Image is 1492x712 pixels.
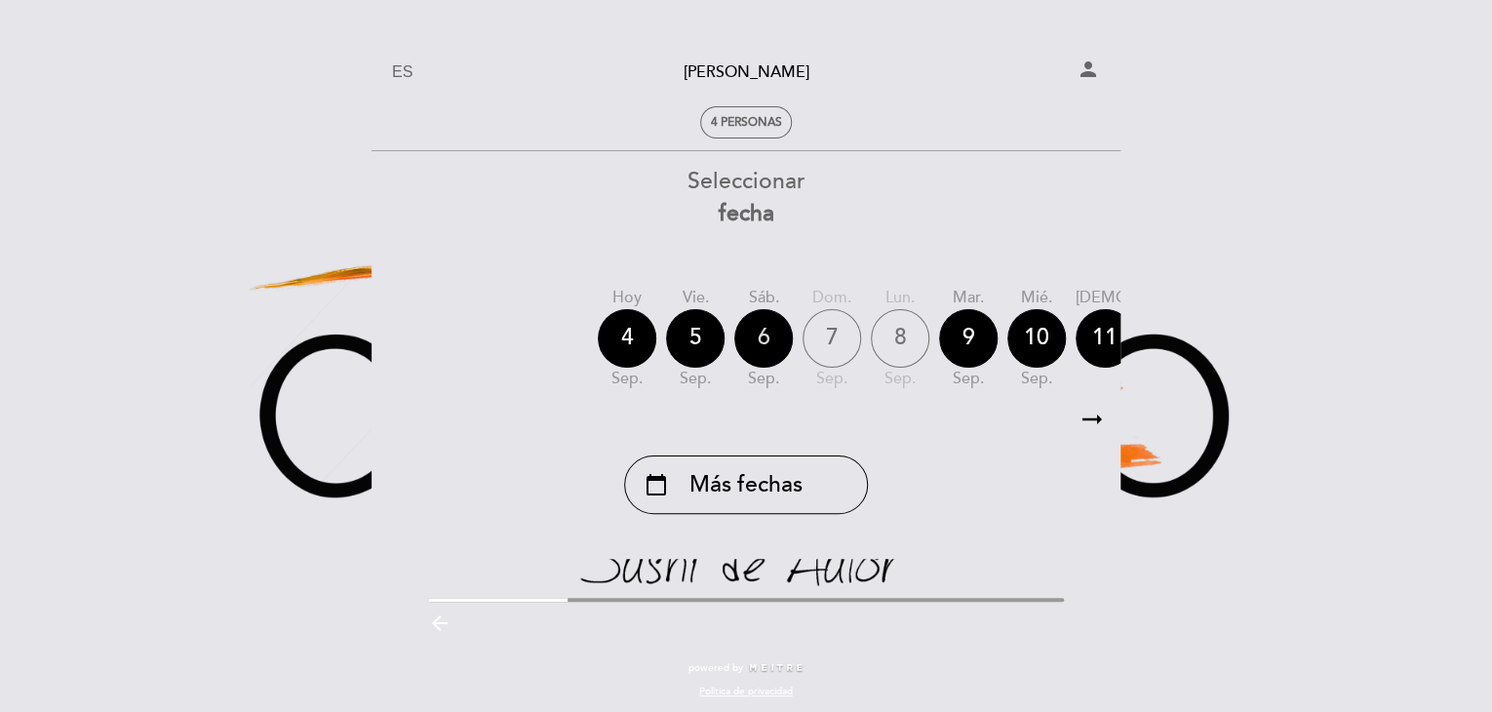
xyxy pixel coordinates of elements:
div: sep. [803,368,861,390]
div: dom. [803,287,861,309]
span: 4 personas [711,115,782,130]
div: sáb. [734,287,793,309]
i: person [1077,58,1100,81]
div: 11 [1076,309,1134,368]
div: 6 [734,309,793,368]
div: sep. [1007,368,1066,390]
span: Más fechas [689,469,803,501]
a: powered by [688,661,804,675]
div: sep. [939,368,998,390]
a: [PERSON_NAME] [624,61,868,84]
div: 7 [803,309,861,368]
i: calendar_today [645,468,668,501]
button: person [1077,58,1100,88]
img: MEITRE [748,663,804,673]
div: mié. [1007,287,1066,309]
div: 8 [871,309,929,368]
div: 5 [666,309,725,368]
div: vie. [666,287,725,309]
div: lun. [871,287,929,309]
div: 10 [1007,309,1066,368]
div: sep. [1076,368,1251,390]
div: Seleccionar [371,166,1121,230]
div: Hoy [598,287,656,309]
b: fecha [719,200,774,227]
div: 9 [939,309,998,368]
i: arrow_backward [428,612,452,635]
div: sep. [734,368,793,390]
a: Política de privacidad [699,685,793,698]
div: sep. [666,368,725,390]
div: 4 [598,309,656,368]
span: powered by [688,661,743,675]
i: arrow_right_alt [1078,399,1107,441]
div: mar. [939,287,998,309]
div: [DEMOGRAPHIC_DATA]. [1076,287,1251,309]
div: sep. [871,368,929,390]
div: sep. [598,368,656,390]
